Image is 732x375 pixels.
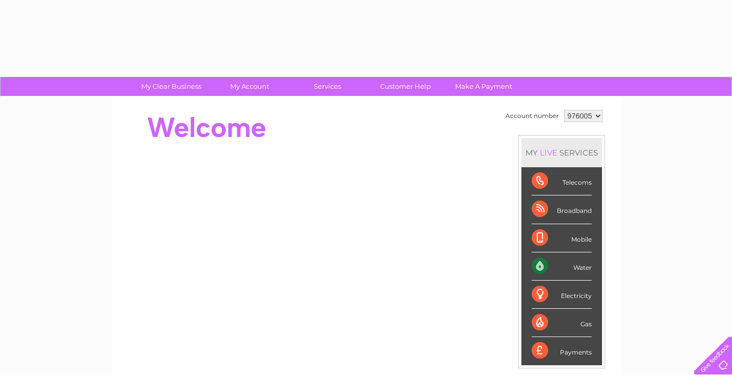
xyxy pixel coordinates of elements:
a: Customer Help [363,77,448,96]
a: My Clear Business [129,77,214,96]
a: My Account [207,77,292,96]
div: Broadband [532,195,592,224]
div: LIVE [538,148,559,157]
div: Gas [532,309,592,337]
div: Telecoms [532,167,592,195]
div: Mobile [532,224,592,252]
div: Water [532,252,592,281]
td: Account number [503,107,561,125]
a: Services [285,77,370,96]
a: Make A Payment [441,77,526,96]
div: Electricity [532,281,592,309]
div: Payments [532,337,592,365]
div: MY SERVICES [521,138,602,167]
